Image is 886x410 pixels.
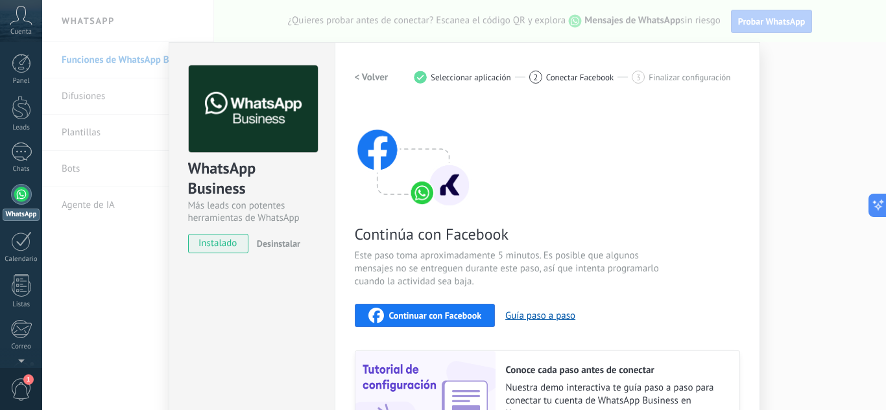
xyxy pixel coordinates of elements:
span: 1 [23,374,34,385]
button: Desinstalar [252,234,300,253]
span: 2 [533,72,538,83]
div: Más leads con potentes herramientas de WhatsApp [188,199,316,224]
div: Listas [3,301,40,309]
button: Guía paso a paso [505,310,575,322]
div: WhatsApp Business [188,158,316,199]
span: 3 [636,72,641,83]
span: Cuenta [10,28,32,36]
div: Panel [3,77,40,85]
span: Seleccionar aplicación [431,73,511,82]
h2: Conoce cada paso antes de conectar [506,364,726,376]
img: logo_main.png [189,65,318,153]
span: Conectar Facebook [546,73,614,82]
button: < Volver [355,65,389,89]
span: Continuar con Facebook [389,311,482,320]
button: Continuar con Facebook [355,304,496,327]
div: Calendario [3,255,40,264]
div: Chats [3,165,40,174]
span: Este paso toma aproximadamente 5 minutos. Es posible que algunos mensajes no se entreguen durante... [355,249,664,288]
h2: < Volver [355,71,389,84]
span: Continúa con Facebook [355,224,664,244]
span: Finalizar configuración [649,73,730,82]
img: connect with facebook [355,104,472,208]
div: WhatsApp [3,209,40,221]
span: Desinstalar [257,238,300,249]
div: Correo [3,343,40,351]
span: instalado [189,234,248,253]
div: Leads [3,124,40,132]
